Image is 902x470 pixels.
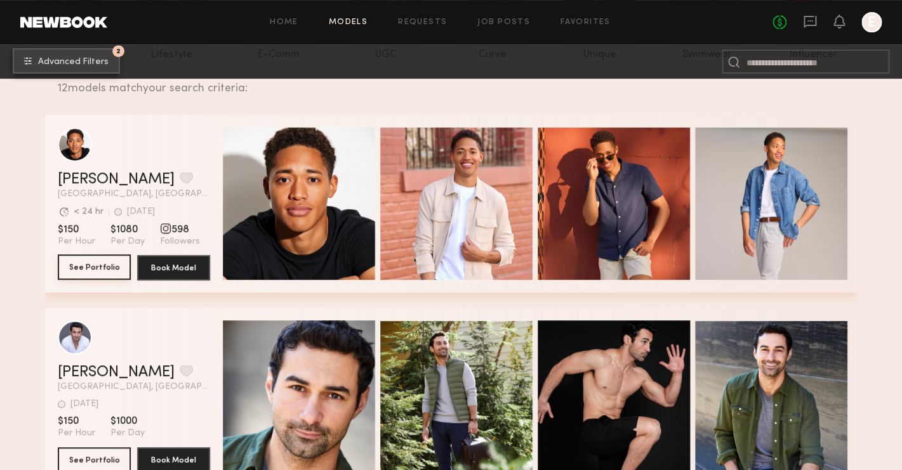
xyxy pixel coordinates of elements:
button: 2Advanced Filters [13,48,120,74]
span: $150 [58,415,95,428]
span: Advanced Filters [38,58,109,67]
a: Requests [398,18,447,27]
button: Book Model [137,255,210,280]
span: Per Hour [58,236,95,247]
span: $1080 [110,223,145,236]
span: Per Day [110,428,145,439]
a: Job Posts [477,18,530,27]
span: [GEOGRAPHIC_DATA], [GEOGRAPHIC_DATA] [58,382,210,391]
span: 598 [160,223,200,236]
span: $1000 [110,415,145,428]
span: Followers [160,236,200,247]
span: [GEOGRAPHIC_DATA], [GEOGRAPHIC_DATA] [58,190,210,199]
span: Per Day [110,236,145,247]
a: E [861,12,882,32]
button: See Portfolio [58,254,131,280]
div: < 24 hr [74,207,103,216]
div: [DATE] [70,400,98,408]
a: [PERSON_NAME] [58,365,175,380]
div: [DATE] [127,207,155,216]
a: See Portfolio [58,255,131,280]
span: Per Hour [58,428,95,439]
a: Models [329,18,368,27]
a: Favorites [560,18,611,27]
div: 12 models match your search criteria: [58,68,847,95]
span: $150 [58,223,95,236]
a: [PERSON_NAME] [58,172,175,187]
span: 2 [116,48,121,54]
a: Home [270,18,298,27]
